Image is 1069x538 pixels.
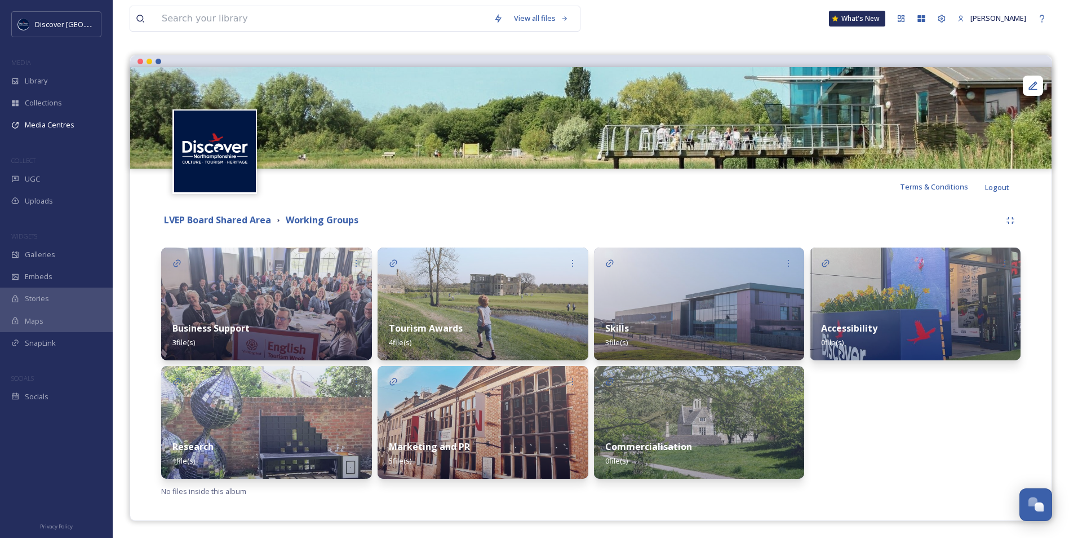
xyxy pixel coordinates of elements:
[378,366,588,479] img: d0b0ae60-025d-492c-aa3f-eb11bea9cc91.jpg
[11,374,34,382] span: SOCIALS
[1019,488,1052,521] button: Open Chat
[11,156,36,165] span: COLLECT
[25,271,52,282] span: Embeds
[156,6,488,31] input: Search your library
[829,11,885,27] a: What's New
[389,322,463,334] strong: Tourism Awards
[25,293,49,304] span: Stories
[25,174,40,184] span: UGC
[25,338,56,349] span: SnapLink
[952,7,1032,29] a: [PERSON_NAME]
[35,19,137,29] span: Discover [GEOGRAPHIC_DATA]
[161,486,246,496] span: No files inside this album
[389,440,470,453] strong: Marketing and PR
[130,67,1052,169] img: Stanwick Lakes.jpg
[25,196,53,206] span: Uploads
[172,337,195,347] span: 3 file(s)
[18,19,29,30] img: Untitled%20design%20%282%29.png
[605,456,628,466] span: 0 file(s)
[164,214,271,226] strong: LVEP Board Shared Area
[161,248,372,360] img: 1e2dbd8a-cd09-4f77-a8f9-3a9a93719042.jpg
[821,322,877,334] strong: Accessibility
[40,523,73,530] span: Privacy Policy
[172,322,250,334] strong: Business Support
[172,456,195,466] span: 1 file(s)
[286,214,358,226] strong: Working Groups
[174,111,256,192] img: Untitled%20design%20%282%29.png
[25,249,55,260] span: Galleries
[605,337,628,347] span: 3 file(s)
[821,337,844,347] span: 0 file(s)
[594,248,805,360] img: dfde90a7-404b-45e6-9575-8ff9313f1f1e.jpg
[605,440,692,453] strong: Commercialisation
[172,440,214,453] strong: Research
[11,232,37,240] span: WIDGETS
[40,519,73,532] a: Privacy Policy
[508,7,574,29] a: View all files
[389,337,411,347] span: 4 file(s)
[25,76,47,86] span: Library
[11,58,31,67] span: MEDIA
[161,366,372,479] img: 90641690-aca4-43a0-933d-c67e68adbf8c.jpg
[594,366,805,479] img: c4e085e7-d2cf-4970-b97d-80dbedaae66f.jpg
[25,98,62,108] span: Collections
[605,322,629,334] strong: Skills
[389,456,411,466] span: 5 file(s)
[25,391,48,402] span: Socials
[970,13,1026,23] span: [PERSON_NAME]
[900,182,968,192] span: Terms & Conditions
[25,316,43,327] span: Maps
[810,248,1021,360] img: 99416d89-c4b5-4178-9d70-76aeacb62484.jpg
[378,248,588,360] img: 0c84a837-7e82-45db-8c4d-a7cc46ec2f26.jpg
[985,182,1009,192] span: Logout
[25,120,74,130] span: Media Centres
[900,180,985,193] a: Terms & Conditions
